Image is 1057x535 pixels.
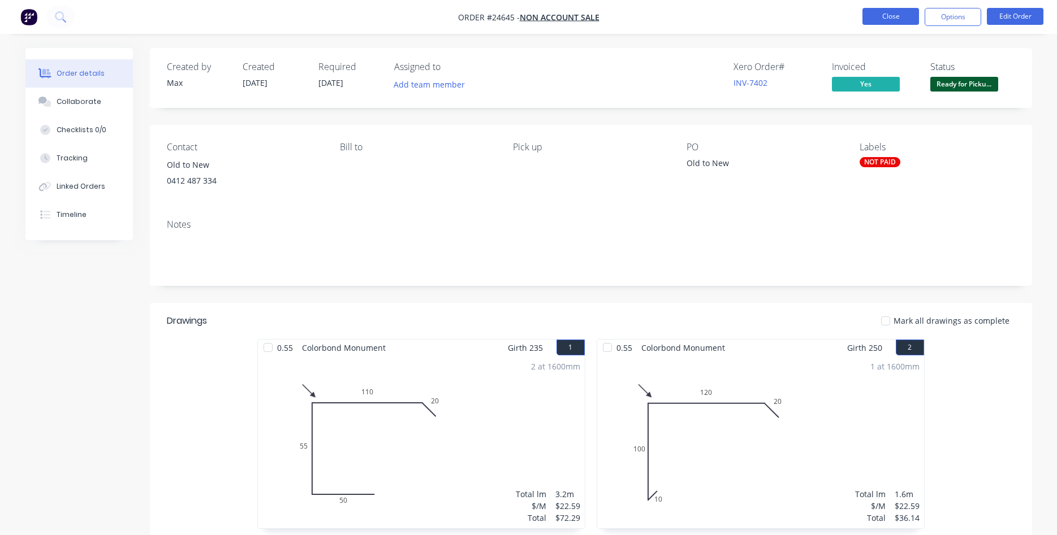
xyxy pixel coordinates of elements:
div: $22.59 [555,500,580,512]
span: Colorbond Monument [297,340,390,356]
div: Pick up [513,142,668,153]
div: Total [516,512,546,524]
div: PO [687,142,842,153]
button: Order details [25,59,133,88]
span: [DATE] [318,77,343,88]
div: 0412 487 334 [167,173,322,189]
div: Drawings [167,314,207,328]
div: $/M [516,500,546,512]
div: Xero Order # [734,62,818,72]
div: Contact [167,142,322,153]
span: Ready for Picku... [930,77,998,91]
div: $/M [855,500,886,512]
div: Tracking [57,153,88,163]
div: 1.6m [895,488,920,500]
button: 1 [556,340,585,355]
span: Order #24645 - [458,12,520,23]
span: [DATE] [243,77,268,88]
span: Mark all drawings as complete [894,315,1009,327]
div: Notes [167,219,1015,230]
button: Timeline [25,201,133,229]
button: Close [862,8,919,25]
div: Required [318,62,381,72]
div: Status [930,62,1015,72]
span: Colorbond Monument [637,340,730,356]
div: Labels [860,142,1015,153]
button: Add team member [387,77,471,92]
span: Girth 250 [847,340,882,356]
button: Ready for Picku... [930,77,998,94]
div: Order details [57,68,105,79]
a: INV-7402 [734,77,767,88]
div: $36.14 [895,512,920,524]
div: Created [243,62,305,72]
div: Total [855,512,886,524]
button: Collaborate [25,88,133,116]
div: Max [167,77,229,89]
button: Options [925,8,981,26]
div: Collaborate [57,97,101,107]
button: Tracking [25,144,133,172]
div: Total lm [516,488,546,500]
div: Invoiced [832,62,917,72]
div: Bill to [340,142,495,153]
button: Edit Order [987,8,1043,25]
button: Checklists 0/0 [25,116,133,144]
div: Old to New [687,157,828,173]
div: Total lm [855,488,886,500]
div: Old to New [167,157,322,173]
div: Created by [167,62,229,72]
div: 3.2m [555,488,580,500]
div: $72.29 [555,512,580,524]
button: Linked Orders [25,172,133,201]
span: Girth 235 [508,340,543,356]
button: 2 [896,340,924,355]
span: Yes [832,77,900,91]
div: 05055110202 at 1600mmTotal lm$/MTotal3.2m$22.59$72.29 [258,356,585,528]
div: Assigned to [394,62,507,72]
img: Factory [20,8,37,25]
div: 010100120201 at 1600mmTotal lm$/MTotal1.6m$22.59$36.14 [597,356,924,528]
div: Checklists 0/0 [57,125,106,135]
div: NOT PAID [860,157,900,167]
div: Old to New0412 487 334 [167,157,322,193]
span: 0.55 [273,340,297,356]
div: 1 at 1600mm [870,360,920,372]
a: NON ACCOUNT SALE [520,12,599,23]
div: Linked Orders [57,181,105,192]
div: Timeline [57,210,87,220]
div: $22.59 [895,500,920,512]
button: Add team member [394,77,471,92]
div: 2 at 1600mm [531,360,580,372]
span: 0.55 [612,340,637,356]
